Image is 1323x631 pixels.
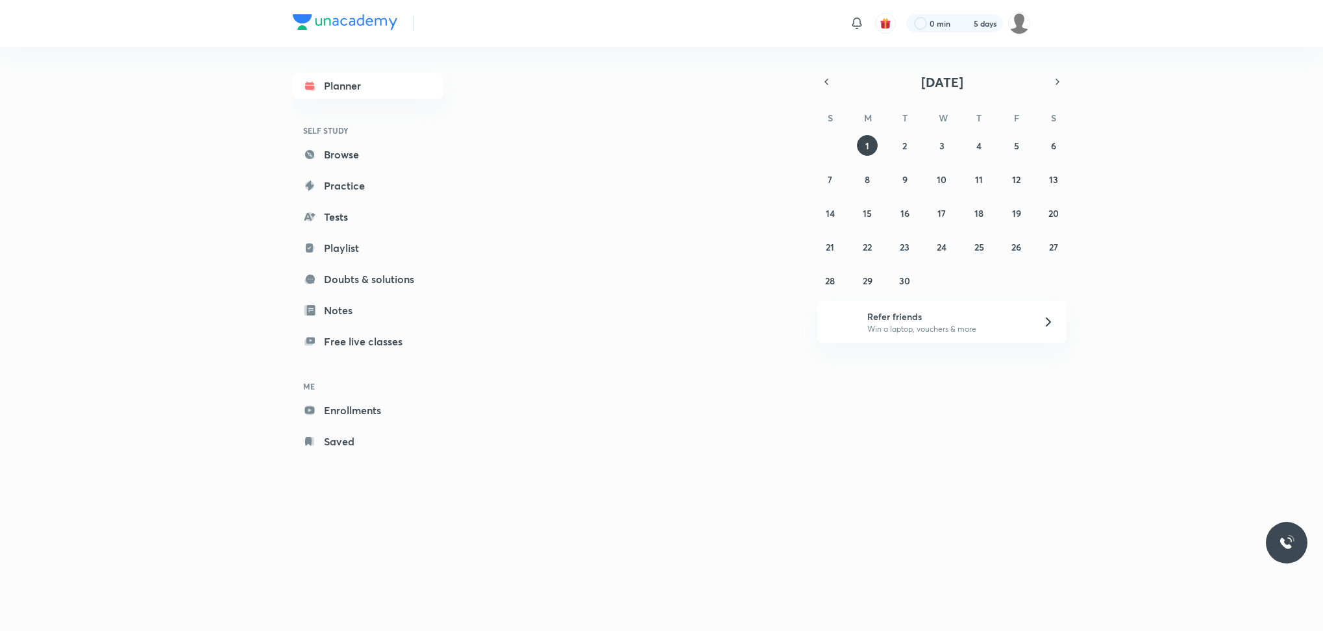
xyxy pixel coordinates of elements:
abbr: Friday [1014,112,1019,124]
p: Win a laptop, vouchers & more [867,323,1027,335]
img: referral [828,309,854,335]
button: September 22, 2025 [857,236,878,257]
abbr: Wednesday [939,112,948,124]
button: September 27, 2025 [1043,236,1064,257]
button: [DATE] [835,73,1048,91]
abbr: Monday [864,112,872,124]
a: Doubts & solutions [293,266,443,292]
button: September 9, 2025 [895,169,915,190]
abbr: September 24, 2025 [937,241,946,253]
abbr: September 28, 2025 [825,275,835,287]
button: September 8, 2025 [857,169,878,190]
a: Playlist [293,235,443,261]
button: September 14, 2025 [820,203,841,223]
button: September 6, 2025 [1043,135,1064,156]
abbr: September 30, 2025 [899,275,910,287]
abbr: Sunday [828,112,833,124]
abbr: September 18, 2025 [974,207,983,219]
abbr: September 19, 2025 [1012,207,1021,219]
abbr: September 12, 2025 [1012,173,1020,186]
img: streak [958,17,971,30]
abbr: September 10, 2025 [937,173,946,186]
button: September 26, 2025 [1006,236,1027,257]
button: September 21, 2025 [820,236,841,257]
abbr: September 25, 2025 [974,241,984,253]
img: Company Logo [293,14,397,30]
img: Rai Haldar [1008,12,1030,34]
abbr: September 27, 2025 [1049,241,1058,253]
button: September 20, 2025 [1043,203,1064,223]
button: September 29, 2025 [857,270,878,291]
h6: ME [293,375,443,397]
abbr: September 14, 2025 [826,207,835,219]
img: ttu [1279,535,1294,551]
a: Free live classes [293,328,443,354]
button: September 23, 2025 [895,236,915,257]
button: September 13, 2025 [1043,169,1064,190]
a: Notes [293,297,443,323]
abbr: Thursday [976,112,982,124]
button: September 28, 2025 [820,270,841,291]
button: September 11, 2025 [969,169,989,190]
a: Planner [293,73,443,99]
abbr: September 2, 2025 [902,140,907,152]
button: September 24, 2025 [932,236,952,257]
button: September 10, 2025 [932,169,952,190]
button: September 17, 2025 [932,203,952,223]
img: avatar [880,18,891,29]
span: [DATE] [921,73,963,91]
abbr: September 13, 2025 [1049,173,1058,186]
abbr: September 26, 2025 [1011,241,1021,253]
abbr: September 21, 2025 [826,241,834,253]
button: September 5, 2025 [1006,135,1027,156]
abbr: September 1, 2025 [865,140,869,152]
abbr: September 20, 2025 [1048,207,1059,219]
abbr: September 5, 2025 [1014,140,1019,152]
button: September 19, 2025 [1006,203,1027,223]
a: Browse [293,142,443,167]
a: Saved [293,428,443,454]
abbr: September 16, 2025 [900,207,909,219]
abbr: September 7, 2025 [828,173,832,186]
button: September 2, 2025 [895,135,915,156]
a: Practice [293,173,443,199]
button: September 7, 2025 [820,169,841,190]
abbr: September 8, 2025 [865,173,870,186]
button: September 25, 2025 [969,236,989,257]
button: September 18, 2025 [969,203,989,223]
h6: Refer friends [867,310,1027,323]
abbr: September 23, 2025 [900,241,909,253]
button: September 16, 2025 [895,203,915,223]
button: September 30, 2025 [895,270,915,291]
abbr: September 22, 2025 [863,241,872,253]
a: Enrollments [293,397,443,423]
abbr: September 9, 2025 [902,173,908,186]
button: September 4, 2025 [969,135,989,156]
abbr: September 15, 2025 [863,207,872,219]
a: Company Logo [293,14,397,33]
button: September 15, 2025 [857,203,878,223]
abbr: September 3, 2025 [939,140,945,152]
button: September 12, 2025 [1006,169,1027,190]
abbr: September 6, 2025 [1051,140,1056,152]
abbr: Tuesday [902,112,908,124]
abbr: September 11, 2025 [975,173,983,186]
button: September 3, 2025 [932,135,952,156]
abbr: September 29, 2025 [863,275,872,287]
h6: SELF STUDY [293,119,443,142]
a: Tests [293,204,443,230]
abbr: Saturday [1051,112,1056,124]
button: avatar [875,13,896,34]
abbr: September 4, 2025 [976,140,982,152]
abbr: September 17, 2025 [937,207,946,219]
button: September 1, 2025 [857,135,878,156]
